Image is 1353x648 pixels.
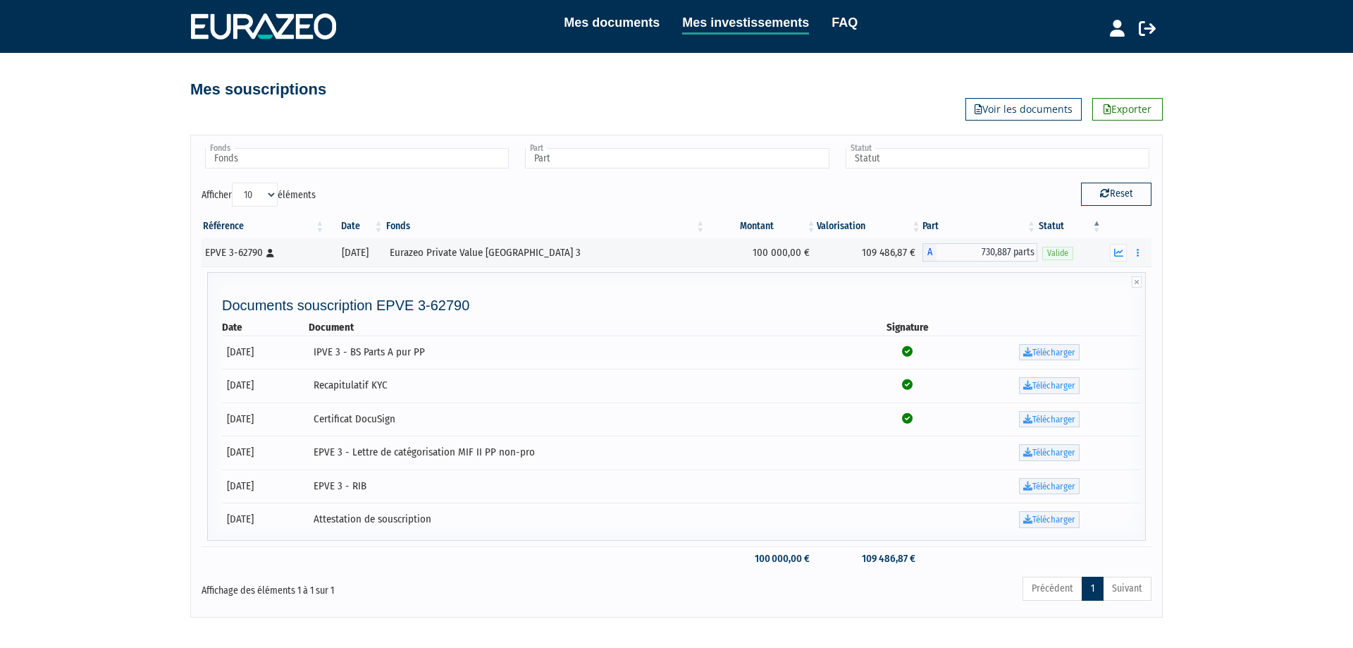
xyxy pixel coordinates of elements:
img: 1732889491-logotype_eurazeo_blanc_rvb.png [191,13,336,39]
a: Mes documents [564,13,660,32]
th: Valorisation: activer pour trier la colonne par ordre croissant [817,214,922,238]
th: Date: activer pour trier la colonne par ordre croissant [326,214,384,238]
th: Fonds: activer pour trier la colonne par ordre croissant [385,214,707,238]
th: Signature [858,320,958,335]
td: 100 000,00 € [706,546,817,571]
span: A [922,243,937,262]
select: Afficheréléments [232,183,278,207]
td: EPVE 3 - Lettre de catégorisation MIF II PP non-pro [309,436,857,470]
td: IPVE 3 - BS Parts A pur PP [309,336,857,369]
th: Statut : activer pour trier la colonne par ordre d&eacute;croissant [1037,214,1103,238]
h4: Mes souscriptions [190,81,326,98]
a: Précédent [1023,577,1082,601]
th: Document [309,320,857,335]
a: Télécharger [1019,511,1080,528]
th: Montant: activer pour trier la colonne par ordre croissant [706,214,817,238]
div: EPVE 3-62790 [205,245,321,260]
a: Télécharger [1019,444,1080,461]
td: 109 486,87 € [817,546,922,571]
a: FAQ [832,13,858,32]
button: Reset [1081,183,1151,205]
div: A - Eurazeo Private Value Europe 3 [922,243,1037,262]
td: [DATE] [222,470,309,503]
a: Télécharger [1019,411,1080,428]
td: [DATE] [222,369,309,403]
td: 100 000,00 € [706,238,817,267]
th: Référence : activer pour trier la colonne par ordre croissant [202,214,326,238]
td: Recapitulatif KYC [309,369,857,403]
th: Date [222,320,309,335]
a: Mes investissements [682,13,809,35]
a: Télécharger [1019,478,1080,495]
span: 730,887 parts [937,243,1037,262]
div: Affichage des éléments 1 à 1 sur 1 [202,575,585,598]
td: EPVE 3 - RIB [309,470,857,503]
label: Afficher éléments [202,183,316,207]
h4: Documents souscription EPVE 3-62790 [222,298,1142,313]
td: Attestation de souscription [309,503,857,537]
td: [DATE] [222,336,309,369]
div: Eurazeo Private Value [GEOGRAPHIC_DATA] 3 [390,245,702,260]
td: [DATE] [222,403,309,436]
a: Télécharger [1019,377,1080,394]
td: 109 486,87 € [817,238,922,267]
a: Suivant [1103,577,1151,601]
td: Certificat DocuSign [309,403,857,436]
span: Valide [1042,247,1073,260]
i: [Français] Personne physique [266,249,274,257]
a: 1 [1082,577,1104,601]
td: [DATE] [222,503,309,537]
th: Part: activer pour trier la colonne par ordre croissant [922,214,1037,238]
a: Exporter [1092,98,1163,121]
td: [DATE] [222,436,309,470]
a: Télécharger [1019,344,1080,361]
a: Voir les documents [965,98,1082,121]
div: [DATE] [330,245,379,260]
